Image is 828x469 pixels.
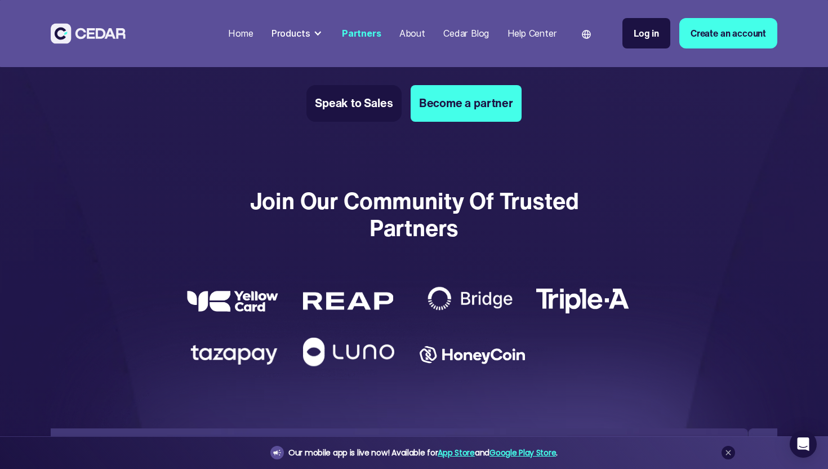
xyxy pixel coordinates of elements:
[399,26,425,40] div: About
[443,26,489,40] div: Cedar Blog
[306,85,402,122] a: Speak to Sales
[395,21,430,46] a: About
[489,447,556,458] a: Google Play Store
[187,341,282,369] img: Tazapay partner logo
[303,338,394,366] img: Luno logo
[288,446,558,460] div: Our mobile app is live now! Available for and .
[439,21,493,46] a: Cedar Blog
[420,276,525,321] img: Bridge logo
[508,26,557,40] div: Help Center
[187,291,278,312] img: yellow card logo
[224,21,257,46] a: Home
[622,18,670,48] a: Log in
[634,26,659,40] div: Log in
[210,187,618,242] div: Join our community of trusted partners
[273,448,282,457] img: announcement
[679,18,777,48] a: Create an account
[337,21,386,46] a: Partners
[228,26,253,40] div: Home
[411,85,522,122] a: Become a partner
[342,26,381,40] div: Partners
[420,346,525,364] img: Honeycoin logo
[267,22,328,45] div: Products
[303,292,393,310] img: REAP logo
[790,431,817,458] div: Open Intercom Messenger
[582,30,591,39] img: world icon
[438,447,474,458] a: App Store
[503,21,562,46] a: Help Center
[271,26,310,40] div: Products
[536,289,629,313] img: TripleA logo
